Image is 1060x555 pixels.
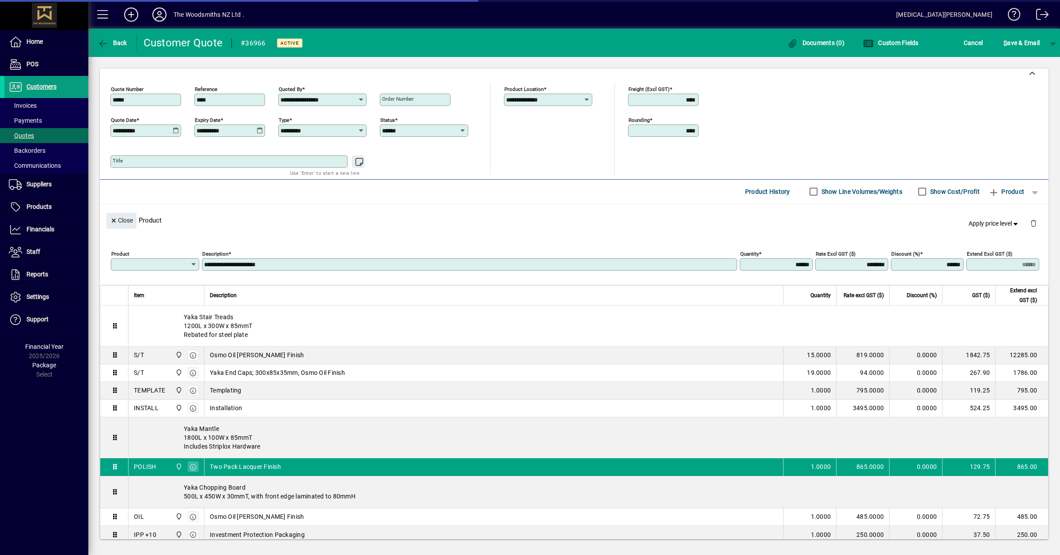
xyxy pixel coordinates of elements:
[173,385,183,395] span: The Woodsmiths
[820,187,902,196] label: Show Line Volumes/Weights
[26,226,54,233] span: Financials
[106,213,136,229] button: Close
[995,364,1048,382] td: 1786.00
[995,400,1048,417] td: 3495.00
[984,184,1029,200] button: Product
[811,530,831,539] span: 1.0000
[134,351,144,359] div: S/T
[967,250,1012,257] mat-label: Extend excl GST ($)
[111,86,144,92] mat-label: Quote number
[210,530,305,539] span: Investment Protection Packaging
[9,162,61,169] span: Communications
[134,404,159,412] div: INSTALL
[988,185,1024,199] span: Product
[26,60,38,68] span: POS
[889,382,942,400] td: 0.0000
[32,362,56,369] span: Package
[195,117,220,123] mat-label: Expiry date
[98,39,127,46] span: Back
[134,291,144,300] span: Item
[995,526,1048,544] td: 250.00
[26,203,52,210] span: Products
[174,8,244,22] div: The Woodsmiths NZ Ltd .
[100,204,1049,236] div: Product
[1023,213,1044,234] button: Delete
[842,404,884,412] div: 3495.0000
[144,36,223,50] div: Customer Quote
[4,219,88,241] a: Financials
[173,403,183,413] span: The Woodsmiths
[969,219,1020,228] span: Apply price level
[889,347,942,364] td: 0.0000
[88,35,137,51] app-page-header-button: Back
[1003,39,1007,46] span: S
[628,86,670,92] mat-label: Freight (excl GST)
[134,512,144,521] div: OIL
[628,117,650,123] mat-label: Rounding
[811,512,831,521] span: 1.0000
[1001,286,1037,305] span: Extend excl GST ($)
[280,40,299,46] span: Active
[863,39,919,46] span: Custom Fields
[1030,2,1049,30] a: Logout
[210,368,345,377] span: Yaka End Caps; 300x85x35mm, Osmo Oil Finish
[9,132,34,139] span: Quotes
[4,53,88,76] a: POS
[942,364,995,382] td: 267.90
[810,291,831,300] span: Quantity
[134,368,144,377] div: S/T
[907,291,937,300] span: Discount (%)
[145,7,174,23] button: Profile
[134,462,156,471] div: POLISH
[9,102,37,109] span: Invoices
[26,38,43,45] span: Home
[811,386,831,395] span: 1.0000
[4,309,88,331] a: Support
[210,462,281,471] span: Two Pack Lacquer Finish
[844,291,884,300] span: Rate excl GST ($)
[173,530,183,540] span: The Woodsmiths
[173,462,183,472] span: The Woodsmiths
[134,530,156,539] div: IPP +10
[134,386,165,395] div: TEMPLATE
[113,158,123,164] mat-label: Title
[995,458,1048,476] td: 865.00
[4,31,88,53] a: Home
[962,35,985,51] button: Cancel
[942,400,995,417] td: 524.25
[4,98,88,113] a: Invoices
[173,368,183,378] span: The Woodsmiths
[1001,2,1021,30] a: Knowledge Base
[110,213,133,228] span: Close
[104,216,139,224] app-page-header-button: Close
[972,291,990,300] span: GST ($)
[842,512,884,521] div: 485.0000
[811,462,831,471] span: 1.0000
[210,386,242,395] span: Templating
[210,404,242,412] span: Installation
[4,113,88,128] a: Payments
[380,117,395,123] mat-label: Status
[129,306,1048,346] div: Yaka Stair Treads 1200L x 300W x 85mmT Rebated for steel plate
[942,458,995,476] td: 129.75
[9,117,42,124] span: Payments
[742,184,794,200] button: Product History
[26,248,40,255] span: Staff
[995,508,1048,526] td: 485.00
[290,168,360,178] mat-hint: Use 'Enter' to start a new line
[891,250,920,257] mat-label: Discount (%)
[4,143,88,158] a: Backorders
[942,347,995,364] td: 1842.75
[807,351,831,359] span: 15.0000
[26,293,49,300] span: Settings
[745,185,790,199] span: Product History
[4,158,88,173] a: Communications
[279,86,302,92] mat-label: Quoted by
[787,39,844,46] span: Documents (0)
[195,86,217,92] mat-label: Reference
[740,250,759,257] mat-label: Quantity
[942,508,995,526] td: 72.75
[889,400,942,417] td: 0.0000
[842,462,884,471] div: 865.0000
[111,117,136,123] mat-label: Quote date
